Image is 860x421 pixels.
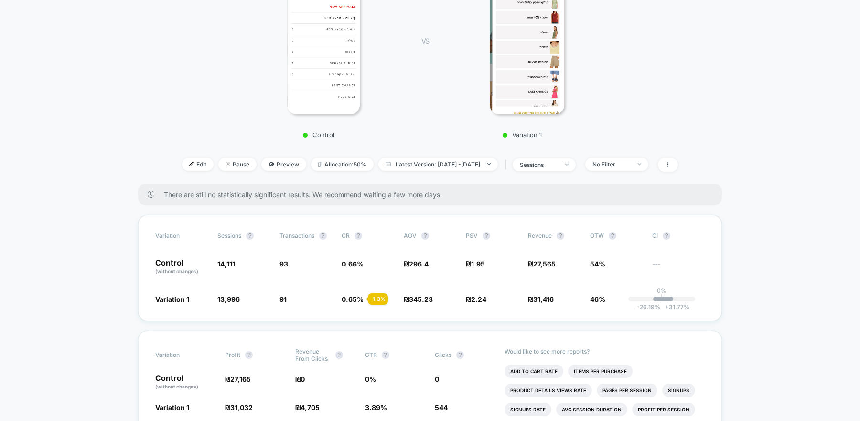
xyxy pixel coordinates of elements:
span: 54% [590,260,605,268]
img: calendar [386,162,391,166]
li: Items Per Purchase [568,365,633,378]
div: sessions [520,161,558,168]
span: ₪ [295,375,305,383]
button: ? [421,232,429,240]
span: 31,416 [533,295,554,303]
span: ₪ [528,260,556,268]
span: 91 [279,295,287,303]
span: 27,565 [533,260,556,268]
span: AOV [404,232,417,239]
span: + [665,303,669,310]
span: CTR [365,351,377,358]
span: PSV [466,232,478,239]
span: Variation 1 [155,295,189,303]
span: CI [652,232,705,240]
span: 2.24 [471,295,486,303]
span: Variation 1 [155,403,189,411]
span: 0 [301,375,305,383]
span: (without changes) [155,384,198,389]
span: ₪ [225,375,251,383]
span: 296.4 [409,260,429,268]
span: Variation [155,232,208,240]
div: - 1.3 % [368,293,388,305]
span: 0 % [365,375,376,383]
span: -26.19 % [637,303,660,310]
span: 14,111 [217,260,235,268]
span: Revenue From Clicks [295,348,331,362]
button: ? [355,232,362,240]
li: Add To Cart Rate [505,365,563,378]
span: ₪ [404,260,429,268]
img: end [565,164,569,166]
span: 4,705 [301,403,320,411]
span: | [503,158,513,172]
span: Edit [182,158,214,171]
li: Signups Rate [505,403,551,416]
span: Variation [155,348,208,362]
p: Control [155,259,208,275]
span: 1.95 [471,260,485,268]
p: 0% [657,287,666,294]
button: ? [609,232,616,240]
span: 93 [279,260,288,268]
span: --- [652,261,705,275]
span: There are still no statistically significant results. We recommend waiting a few more days [164,190,703,199]
span: Profit [225,351,240,358]
span: Latest Version: [DATE] - [DATE] [378,158,498,171]
span: Allocation: 50% [311,158,374,171]
span: 13,996 [217,295,240,303]
li: Avg Session Duration [556,403,627,416]
span: 31.77 % [660,303,689,310]
span: 46% [590,295,605,303]
button: ? [483,232,490,240]
div: No Filter [592,161,631,168]
span: 345.23 [409,295,433,303]
span: Preview [261,158,306,171]
button: ? [382,351,389,359]
span: ₪ [225,403,253,411]
img: end [226,162,230,166]
span: 27,165 [230,375,251,383]
span: Sessions [217,232,241,239]
span: OTW [590,232,643,240]
span: 31,032 [230,403,253,411]
span: Transactions [279,232,314,239]
span: 0.66 % [342,260,364,268]
button: ? [557,232,564,240]
li: Product Details Views Rate [505,384,592,397]
img: rebalance [318,162,322,167]
button: ? [335,351,343,359]
span: ₪ [295,403,320,411]
span: ₪ [528,295,554,303]
button: ? [663,232,670,240]
p: Control [235,131,402,139]
img: end [487,163,491,165]
p: Control [155,374,215,390]
span: 3.89 % [365,403,387,411]
li: Signups [662,384,695,397]
button: ? [246,232,254,240]
img: edit [189,162,194,166]
span: ₪ [466,260,485,268]
p: | [661,294,663,301]
span: ₪ [466,295,486,303]
p: Variation 1 [439,131,606,139]
button: ? [319,232,327,240]
span: Revenue [528,232,552,239]
li: Profit Per Session [632,403,695,416]
span: (without changes) [155,268,198,274]
span: 0 [435,375,439,383]
img: end [638,163,641,165]
li: Pages Per Session [597,384,657,397]
span: Pause [218,158,257,171]
button: ? [456,351,464,359]
span: VS [421,37,429,45]
button: ? [245,351,253,359]
span: ₪ [404,295,433,303]
span: 0.65 % [342,295,364,303]
p: Would like to see more reports? [505,348,705,355]
span: Clicks [435,351,451,358]
span: 544 [435,403,448,411]
span: CR [342,232,350,239]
